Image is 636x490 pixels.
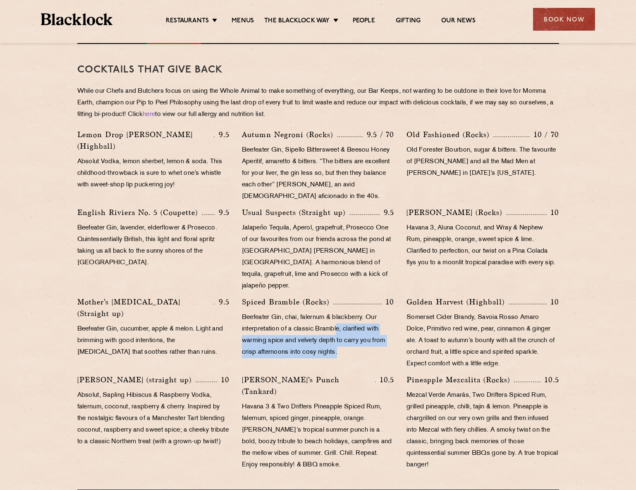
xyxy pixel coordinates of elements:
[441,17,476,26] a: Our News
[406,207,506,218] p: [PERSON_NAME] (Rocks)
[77,129,214,152] p: Lemon Drop [PERSON_NAME] (Highball)
[242,296,333,308] p: Spiced Bramble (Rocks)
[77,207,202,218] p: English Riviera No. 5 (Coupette)
[77,323,230,358] p: Beefeater Gin, cucumber, apple & melon. Light and brimming with good intentions, the [MEDICAL_DAT...
[242,312,394,358] p: Beefeater Gin, chai, falernum & blackberry. Our interpretation of a classic Bramble, clarified wi...
[215,297,230,307] p: 9.5
[242,374,375,397] p: [PERSON_NAME]’s Punch (Tankard)
[215,207,230,218] p: 9.5
[166,17,209,26] a: Restaurants
[77,390,230,448] p: Absolut, Sapling Hibiscus & Raspberry Vodka, falernum, coconut, raspberry & cherry. Inspired by t...
[547,207,559,218] p: 10
[406,296,509,308] p: Golden Harvest (Highball)
[406,390,559,471] p: Mezcal Verde Amarás, Two Drifters Spiced Rum, grilled pineapple, chilli, tajin & lemon. Pineapple...
[264,17,330,26] a: The Blacklock Way
[540,374,559,385] p: 10.5
[143,111,155,118] a: here
[533,8,595,31] div: Book Now
[406,312,559,370] p: Somerset Cider Brandy, Savoia Rosso Amaro Dolce, Primitivo red wine, pear, cinnamon & ginger ale....
[242,145,394,203] p: Beefeater Gin, Sipello Bittersweet & Beesou Honey Aperitif, amaretto & bitters. “The bitters are ...
[242,129,337,140] p: Autumn Negroni (Rocks)
[406,222,559,269] p: Havana 3, Aluna Coconut, and Wray & Nephew Rum, pineapple, orange, sweet spice & lime. Clarified ...
[77,222,230,269] p: Beefeater Gin, lavender, elderflower & Prosecco. Quintessentially British, this light and floral ...
[530,129,559,140] p: 10 / 70
[380,207,395,218] p: 9.5
[396,17,421,26] a: Gifting
[77,296,214,319] p: Mother’s [MEDICAL_DATA] (Straight up)
[77,86,559,121] p: While our Chefs and Butchers focus on using the Whole Animal to make something of everything, our...
[547,297,559,307] p: 10
[242,207,349,218] p: Usual Suspects (Straight up)
[41,13,112,25] img: BL_Textured_Logo-footer-cropped.svg
[217,374,230,385] p: 10
[406,374,514,386] p: Pineapple Mezcalita (Rocks)
[242,222,394,292] p: Jalapeño Tequila, Aperol, grapefruit, Prosecco One of our favourites from our friends across the ...
[232,17,254,26] a: Menus
[242,401,394,471] p: Havana 3 & Two Drifters Pineapple Spiced Rum, falernum, spiced ginger, pineapple, orange. [PERSON...
[215,129,230,140] p: 9.5
[77,65,559,75] h3: Cocktails That Give Back
[376,374,394,385] p: 10.5
[77,374,196,386] p: [PERSON_NAME] (straight up)
[353,17,375,26] a: People
[406,145,559,179] p: Old Forester Bourbon, sugar & bitters. The favourite of [PERSON_NAME] and all the Mad Men at [PER...
[363,129,395,140] p: 9.5 / 70
[77,156,230,191] p: Absolut Vodka, lemon sherbet, lemon & soda. This childhood-throwback is sure to whet one’s whistl...
[406,129,493,140] p: Old Fashioned (Rocks)
[382,297,394,307] p: 10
